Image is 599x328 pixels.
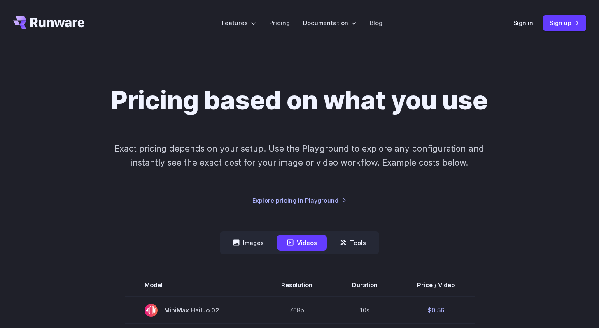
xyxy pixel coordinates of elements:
a: Pricing [269,18,290,28]
a: Explore pricing in Playground [252,196,347,205]
p: Exact pricing depends on your setup. Use the Playground to explore any configuration and instantl... [99,142,500,169]
a: Sign in [513,18,533,28]
td: 10s [332,297,397,324]
button: Videos [277,235,327,251]
th: Resolution [261,274,332,297]
th: Model [125,274,261,297]
span: MiniMax Hailuo 02 [145,304,242,317]
a: Blog [370,18,382,28]
a: Go to / [13,16,85,29]
th: Duration [332,274,397,297]
td: $0.56 [397,297,475,324]
label: Features [222,18,256,28]
td: 768p [261,297,332,324]
button: Images [223,235,274,251]
a: Sign up [543,15,586,31]
h1: Pricing based on what you use [111,85,488,115]
th: Price / Video [397,274,475,297]
label: Documentation [303,18,357,28]
button: Tools [330,235,376,251]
